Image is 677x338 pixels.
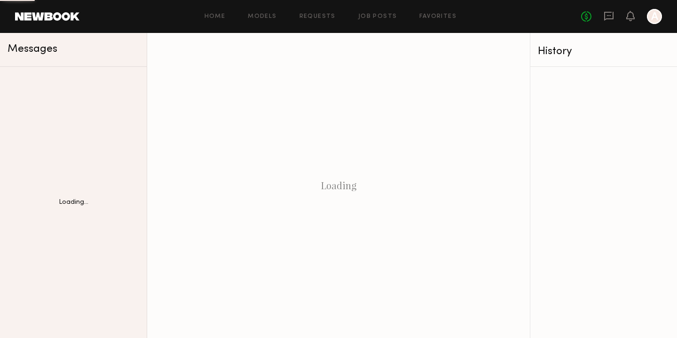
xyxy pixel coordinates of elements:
[358,14,397,20] a: Job Posts
[205,14,226,20] a: Home
[59,199,88,206] div: Loading...
[8,44,57,55] span: Messages
[147,33,530,338] div: Loading
[538,46,669,57] div: History
[299,14,336,20] a: Requests
[419,14,457,20] a: Favorites
[248,14,276,20] a: Models
[647,9,662,24] a: A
